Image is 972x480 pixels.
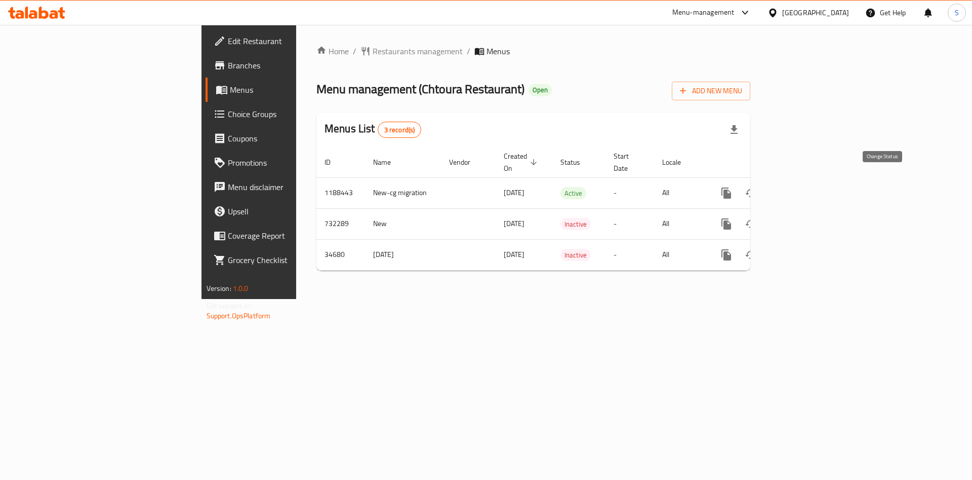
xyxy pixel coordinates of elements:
span: S [955,7,959,18]
span: Restaurants management [373,45,463,57]
div: Menu-management [672,7,735,19]
span: Version: [207,282,231,295]
span: Menus [230,84,356,96]
a: Coupons [206,126,364,151]
span: Grocery Checklist [228,254,356,266]
table: enhanced table [316,147,820,271]
a: Coverage Report [206,224,364,248]
a: Branches [206,53,364,78]
button: more [714,243,739,267]
span: Choice Groups [228,108,356,120]
div: Export file [722,118,746,142]
span: Menus [487,45,510,57]
td: All [654,208,706,239]
a: Choice Groups [206,102,364,126]
h2: Menus List [325,121,421,138]
span: Locale [662,156,694,168]
a: Promotions [206,151,364,175]
span: Menu disclaimer [228,181,356,193]
span: Start Date [614,150,642,174]
button: Change Status [739,243,763,267]
td: - [605,239,654,270]
span: Get support on: [207,299,253,312]
a: Menus [206,78,364,102]
button: Change Status [739,212,763,236]
td: All [654,177,706,208]
span: 1.0.0 [233,282,249,295]
td: All [654,239,706,270]
li: / [467,45,470,57]
span: [DATE] [504,248,524,261]
span: Coverage Report [228,230,356,242]
nav: breadcrumb [316,45,750,57]
a: Restaurants management [360,45,463,57]
span: Promotions [228,157,356,169]
span: [DATE] [504,186,524,199]
span: Name [373,156,404,168]
th: Actions [706,147,820,178]
span: Status [560,156,593,168]
a: Support.OpsPlatform [207,309,271,322]
span: Open [529,86,552,94]
span: Menu management ( Chtoura Restaurant ) [316,78,524,100]
td: [DATE] [365,239,441,270]
a: Grocery Checklist [206,248,364,272]
span: Vendor [449,156,483,168]
span: Branches [228,59,356,71]
a: Edit Restaurant [206,29,364,53]
td: - [605,208,654,239]
div: [GEOGRAPHIC_DATA] [782,7,849,18]
button: more [714,181,739,205]
span: Inactive [560,218,591,230]
span: Created On [504,150,540,174]
span: Add New Menu [680,85,742,97]
div: Open [529,84,552,96]
td: - [605,177,654,208]
a: Upsell [206,199,364,224]
td: New-cg migration [365,177,441,208]
a: Menu disclaimer [206,175,364,199]
span: Edit Restaurant [228,35,356,47]
button: Add New Menu [672,82,750,100]
span: Inactive [560,249,591,261]
td: New [365,208,441,239]
span: [DATE] [504,217,524,230]
button: more [714,212,739,236]
span: Coupons [228,132,356,144]
span: Active [560,188,586,199]
span: 3 record(s) [378,125,421,135]
span: ID [325,156,344,168]
span: Upsell [228,205,356,217]
div: Total records count [378,122,422,138]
